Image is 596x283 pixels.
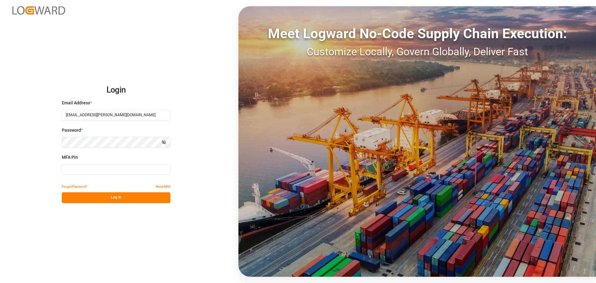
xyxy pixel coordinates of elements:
img: Logward_new_orange.png [12,6,65,15]
h2: Login [62,80,170,100]
button: Reset MFA [156,181,170,192]
span: Email Address [62,100,90,106]
div: Meet Logward No-Code Supply Chain Execution: [238,23,596,44]
span: Password [62,127,81,134]
div: Customize Locally, Govern Globally, Deliver Fast [238,44,596,60]
button: Log In [62,192,170,203]
button: Forgot Password? [62,181,87,192]
input: Enter your email [62,110,170,121]
span: MFA Pin [62,154,78,161]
